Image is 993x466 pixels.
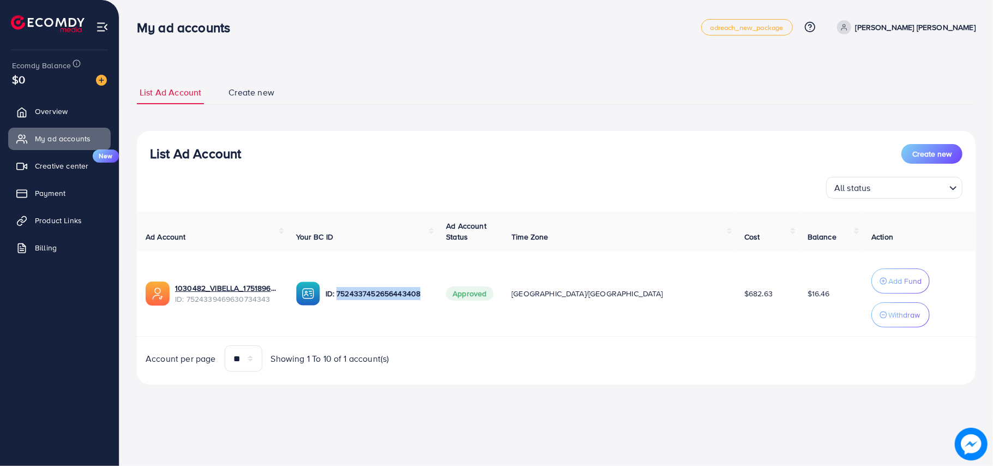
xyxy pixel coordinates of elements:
span: All status [832,180,873,196]
span: ID: 7524339469630734343 [175,294,279,304]
div: Search for option [826,177,962,199]
span: $0 [12,71,25,87]
span: New [93,150,119,163]
button: Add Fund [871,268,930,294]
h3: My ad accounts [137,20,239,35]
div: <span class='underline'>1030482_VIBELLA_1751896853798</span></br>7524339469630734343 [175,283,279,305]
span: Billing [35,242,57,253]
a: adreach_new_package [701,19,793,35]
span: Product Links [35,215,82,226]
span: Your BC ID [296,231,334,242]
a: Overview [8,100,111,122]
span: List Ad Account [140,86,201,99]
span: Ecomdy Balance [12,60,71,71]
a: [PERSON_NAME] [PERSON_NAME] [833,20,976,34]
input: Search for option [874,178,945,196]
span: Cost [744,231,760,242]
span: Action [871,231,893,242]
span: Balance [808,231,836,242]
span: Creative center [35,160,88,171]
span: adreach_new_package [711,24,784,31]
img: image [955,428,988,461]
span: Showing 1 To 10 of 1 account(s) [271,353,389,365]
p: ID: 7524337452656443408 [326,287,429,300]
span: Create new [912,148,952,159]
span: My ad accounts [35,133,91,144]
img: image [96,75,107,86]
h3: List Ad Account [150,146,241,162]
p: [PERSON_NAME] [PERSON_NAME] [856,21,976,34]
span: Account per page [146,353,216,365]
span: Ad Account [146,231,186,242]
img: ic-ba-acc.ded83a64.svg [296,282,320,306]
a: Payment [8,182,111,204]
a: Billing [8,237,111,259]
span: Create new [228,86,274,99]
span: Time Zone [511,231,548,242]
img: ic-ads-acc.e4c84228.svg [146,282,170,306]
span: Approved [446,286,493,301]
button: Withdraw [871,302,930,327]
a: Creative centerNew [8,155,111,177]
span: Ad Account Status [446,220,486,242]
a: 1030482_VIBELLA_1751896853798 [175,283,279,294]
span: Overview [35,106,68,117]
p: Add Fund [888,274,922,288]
img: menu [96,21,109,33]
a: My ad accounts [8,128,111,150]
button: Create new [901,144,962,164]
span: $682.63 [744,288,773,299]
img: logo [11,15,85,32]
span: Payment [35,188,65,199]
a: Product Links [8,210,111,231]
span: $16.46 [808,288,830,299]
p: Withdraw [888,308,920,321]
span: [GEOGRAPHIC_DATA]/[GEOGRAPHIC_DATA] [511,288,663,299]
